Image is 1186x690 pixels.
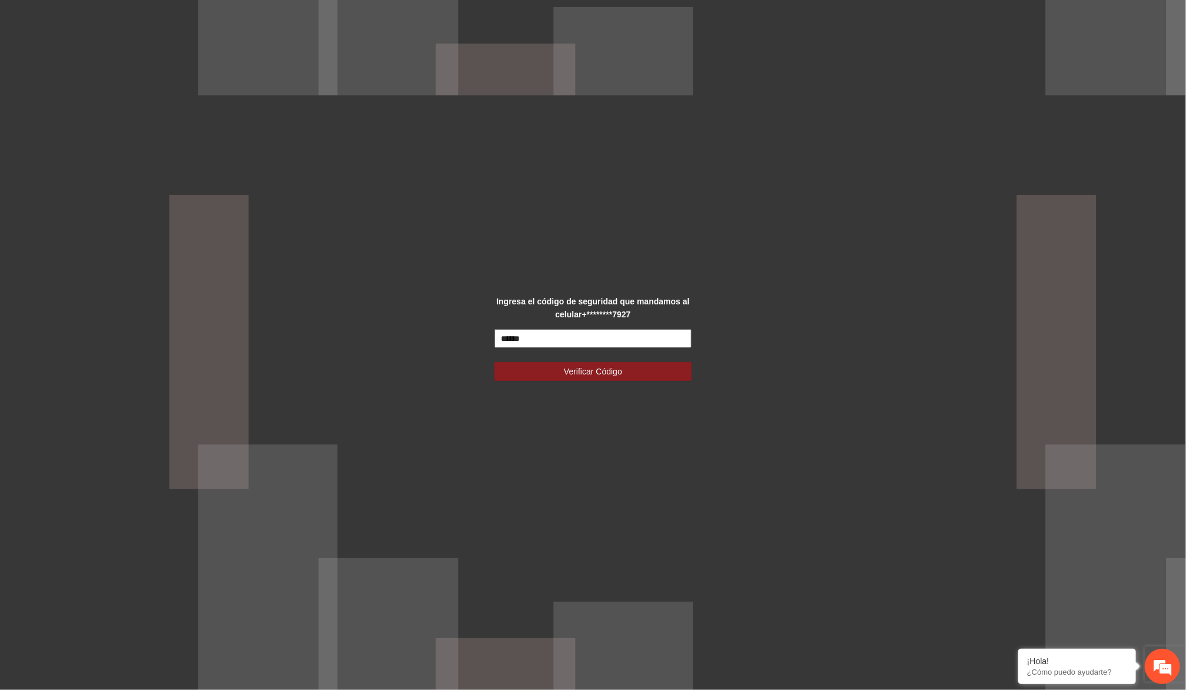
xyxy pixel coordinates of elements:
textarea: Escriba su mensaje y pulse “Intro” [6,321,224,363]
div: Minimizar ventana de chat en vivo [193,6,221,34]
span: Verificar Código [564,365,622,378]
p: ¿Cómo puedo ayudarte? [1027,668,1127,676]
div: Chatee con nosotros ahora [61,60,198,75]
div: ¡Hola! [1027,656,1127,666]
strong: Ingresa el código de seguridad que mandamos al celular +********7927 [496,297,689,319]
span: Estamos en línea. [68,157,162,276]
button: Verificar Código [494,362,692,381]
